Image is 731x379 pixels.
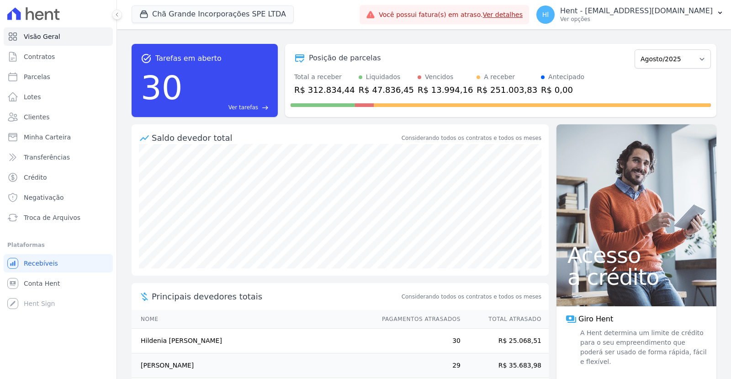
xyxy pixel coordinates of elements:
[7,240,109,251] div: Plataformas
[4,128,113,146] a: Minha Carteira
[461,310,549,329] th: Total Atrasado
[24,52,55,61] span: Contratos
[309,53,381,64] div: Posição de parcelas
[4,108,113,126] a: Clientes
[560,6,713,16] p: Hent - [EMAIL_ADDRESS][DOMAIN_NAME]
[24,259,58,268] span: Recebíveis
[425,72,453,82] div: Vencidos
[228,103,258,112] span: Ver tarefas
[132,353,373,378] td: [PERSON_NAME]
[548,72,584,82] div: Antecipado
[418,84,473,96] div: R$ 13.994,16
[24,193,64,202] span: Negativação
[477,84,537,96] div: R$ 251.003,83
[141,64,183,112] div: 30
[132,310,373,329] th: Nome
[482,11,523,18] a: Ver detalhes
[24,92,41,101] span: Lotes
[373,310,461,329] th: Pagamentos Atrasados
[461,329,549,353] td: R$ 25.068,51
[529,2,731,27] button: Hl Hent - [EMAIL_ADDRESS][DOMAIN_NAME] Ver opções
[578,328,707,367] span: A Hent determina um limite de crédito para o seu empreendimento que poderá ser usado de forma ráp...
[141,53,152,64] span: task_alt
[24,153,70,162] span: Transferências
[4,48,113,66] a: Contratos
[262,104,269,111] span: east
[541,84,584,96] div: R$ 0,00
[4,188,113,207] a: Negativação
[379,10,523,20] span: Você possui fatura(s) em atraso.
[24,32,60,41] span: Visão Geral
[359,84,414,96] div: R$ 47.836,45
[373,329,461,353] td: 30
[4,88,113,106] a: Lotes
[294,84,355,96] div: R$ 312.834,44
[152,290,400,303] span: Principais devedores totais
[4,168,113,187] a: Crédito
[4,274,113,293] a: Conta Hent
[132,5,294,23] button: Chã Grande Incorporações SPE LTDA
[542,11,549,18] span: Hl
[567,244,705,266] span: Acesso
[366,72,401,82] div: Liquidados
[294,72,355,82] div: Total a receber
[4,27,113,46] a: Visão Geral
[402,293,541,301] span: Considerando todos os contratos e todos os meses
[567,266,705,288] span: a crédito
[24,213,80,222] span: Troca de Arquivos
[24,133,71,142] span: Minha Carteira
[152,132,400,144] div: Saldo devedor total
[578,314,613,325] span: Giro Hent
[186,103,269,112] a: Ver tarefas east
[4,208,113,227] a: Troca de Arquivos
[4,148,113,166] a: Transferências
[155,53,222,64] span: Tarefas em aberto
[4,68,113,86] a: Parcelas
[24,112,49,122] span: Clientes
[24,72,50,81] span: Parcelas
[461,353,549,378] td: R$ 35.683,98
[402,134,541,142] div: Considerando todos os contratos e todos os meses
[132,329,373,353] td: Hildenia [PERSON_NAME]
[373,353,461,378] td: 29
[560,16,713,23] p: Ver opções
[24,173,47,182] span: Crédito
[484,72,515,82] div: A receber
[4,254,113,272] a: Recebíveis
[24,279,60,288] span: Conta Hent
